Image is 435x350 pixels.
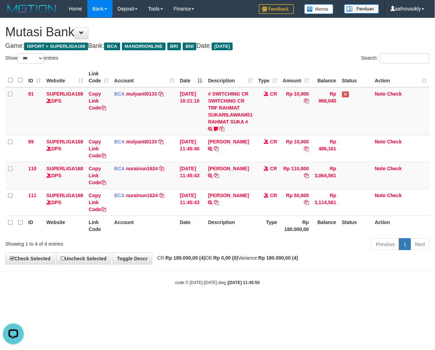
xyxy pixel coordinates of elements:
td: Rp 50,000 [280,189,312,216]
strong: Rp 180.000,00 (4) [166,255,205,261]
th: Status [339,216,372,236]
td: Rp 486,161 [312,135,339,162]
a: Copy Rp 10,000 to clipboard [304,98,309,104]
a: Note [375,91,386,97]
a: Next [411,238,430,250]
a: Copy mulyanti0133 to clipboard [158,91,163,97]
th: Type [255,216,280,236]
input: Search: [380,53,430,64]
th: Website [44,216,86,236]
td: DPS [44,189,86,216]
a: Note [375,139,386,144]
span: CR [270,193,277,198]
span: BRI [167,43,181,50]
td: Rp 10,000 [280,87,312,135]
span: 111 [28,193,36,198]
th: Link Code [86,216,111,236]
a: Check [387,166,402,171]
td: DPS [44,135,86,162]
a: Toggle Descr [113,253,152,265]
th: Balance [312,67,339,87]
h4: Game: Bank: Date: [5,43,430,50]
a: Check [387,139,402,144]
a: mulyanti0133 [126,139,157,144]
div: Showing 1 to 4 of 4 entries [5,238,176,247]
td: DPS [44,87,86,135]
strong: Rp 180.000,00 (4) [259,255,298,261]
a: # SWITCHING CR SWITCHING CR TRF RAHMAT SUKARILAWAN451 RAHMAT SUKA # [208,91,253,125]
a: Copy Rp 110,000 to clipboard [304,173,309,178]
a: Copy Link Code [89,91,106,111]
th: Action: activate to sort column ascending [372,67,430,87]
a: [PERSON_NAME] [208,193,249,198]
td: Rp 3,114,561 [312,189,339,216]
td: Rp 988,045 [312,87,339,135]
th: Website: activate to sort column ascending [44,67,86,87]
a: Copy Link Code [89,139,106,158]
a: Copy # SWITCHING CR SWITCHING CR TRF RAHMAT SUKARILAWAN451 RAHMAT SUKA # to clipboard [219,126,224,132]
a: SUPERLIGA168 [46,91,83,97]
span: CR [270,139,277,144]
a: Note [375,166,386,171]
a: nurainun1624 [126,166,158,171]
th: Action [372,216,430,236]
th: ID: activate to sort column ascending [26,67,44,87]
a: Copy Link Code [89,166,106,185]
label: Show entries [5,53,58,64]
span: MANDIRIONLINE [122,43,166,50]
span: BCA [114,91,125,97]
th: Amount: activate to sort column ascending [280,67,312,87]
small: code © [DATE]-[DATE] dwg | [175,280,260,285]
th: Account: activate to sort column ascending [111,67,177,87]
select: Showentries [17,53,44,64]
span: Has Note [342,91,349,97]
th: Status [339,67,372,87]
img: Button%20Memo.svg [304,4,334,14]
th: Date: activate to sort column descending [177,67,205,87]
a: [PERSON_NAME] [208,166,249,171]
th: Rp 180.000,00 [280,216,312,236]
img: panduan.png [344,4,379,14]
a: SUPERLIGA168 [46,139,83,144]
img: MOTION_logo.png [5,3,58,14]
a: Copy TEGAR WINATA to clipboard [214,146,219,151]
a: nurainun1624 [126,193,158,198]
td: [DATE] 11:45:43 [177,189,205,216]
a: Copy MUHAMAD FAHRIZAL to clipboard [214,200,219,205]
span: BNI [183,43,196,50]
a: Check [387,91,402,97]
span: BCA [114,193,125,198]
a: Previous [371,238,399,250]
strong: [DATE] 11:45:50 [228,280,260,285]
span: CR [270,91,277,97]
span: ISPORT > SUPERLIGA168 [24,43,88,50]
span: [DATE] [212,43,233,50]
th: ID [26,216,44,236]
strong: Rp 0,00 (0) [213,255,238,261]
td: [DATE] 10:21:10 [177,87,205,135]
td: DPS [44,162,86,189]
a: Check [387,193,402,198]
td: Rp 110,000 [280,162,312,189]
a: [PERSON_NAME] [208,139,249,144]
a: Copy Rp 50,000 to clipboard [304,200,309,205]
a: Copy Link Code [89,193,106,212]
th: Description [205,216,256,236]
th: Link Code: activate to sort column ascending [86,67,111,87]
span: CR [270,166,277,171]
a: Copy mulyanti0133 to clipboard [158,139,163,144]
span: BCA [114,139,125,144]
button: Open LiveChat chat widget [3,3,24,24]
span: 89 [28,139,34,144]
span: BCA [114,166,125,171]
span: CR: DB: Variance: [154,255,298,261]
th: Account [111,216,177,236]
td: Rp 3,064,561 [312,162,339,189]
td: [DATE] 11:45:43 [177,162,205,189]
th: Balance [312,216,339,236]
span: 81 [28,91,34,97]
img: Feedback.jpg [259,4,294,14]
a: 1 [399,238,411,250]
span: 110 [28,166,36,171]
a: Copy nurainun1624 to clipboard [159,166,164,171]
